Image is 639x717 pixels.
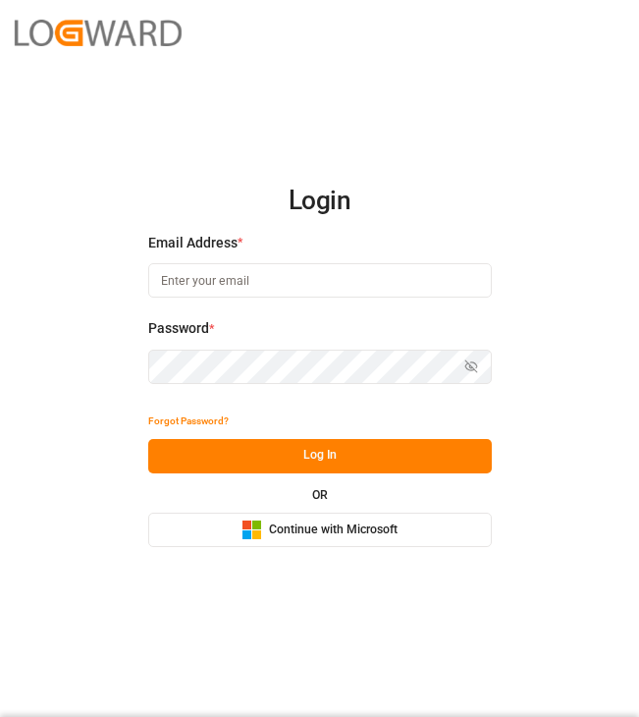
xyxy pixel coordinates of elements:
[148,513,492,547] button: Continue with Microsoft
[312,489,328,501] small: OR
[148,233,238,253] span: Email Address
[148,263,492,298] input: Enter your email
[148,170,492,233] h2: Login
[148,318,209,339] span: Password
[15,20,182,46] img: Logward_new_orange.png
[148,405,229,439] button: Forgot Password?
[148,439,492,473] button: Log In
[269,522,398,539] span: Continue with Microsoft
